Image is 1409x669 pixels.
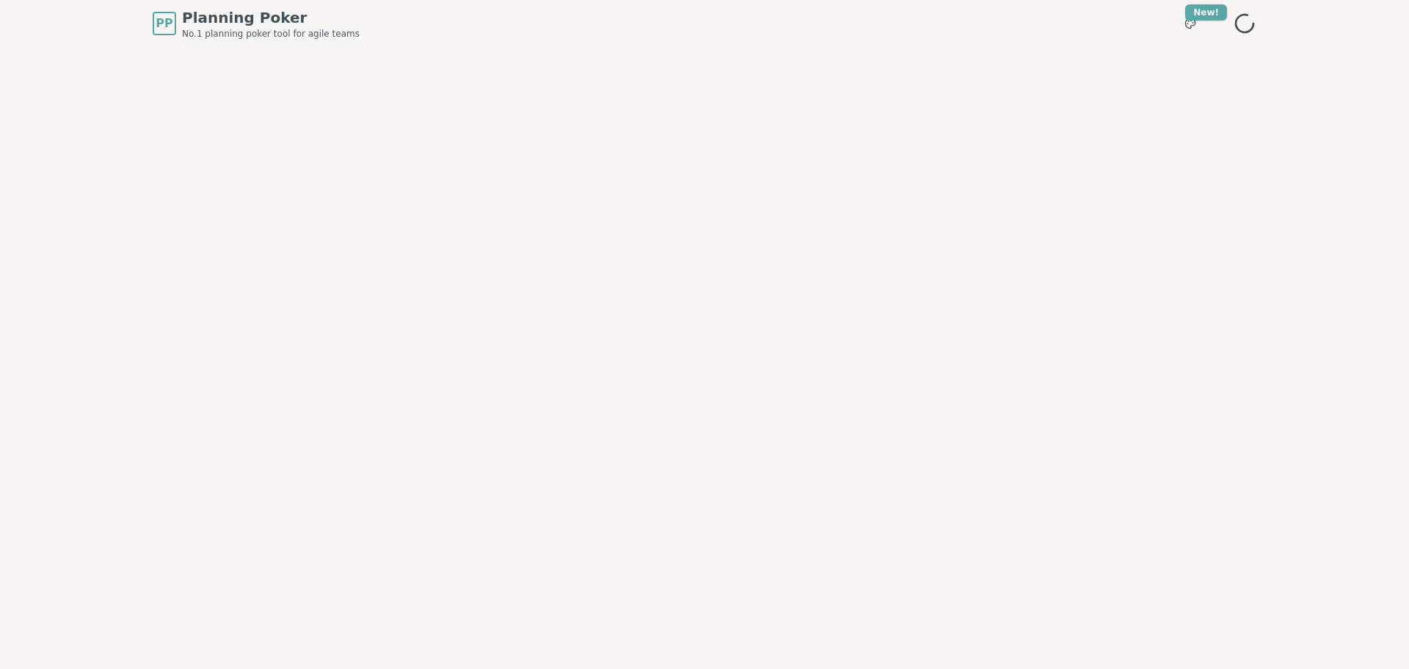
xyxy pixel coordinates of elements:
span: PP [156,15,172,32]
span: Planning Poker [182,7,360,28]
div: New! [1185,4,1227,21]
a: PPPlanning PokerNo.1 planning poker tool for agile teams [153,7,360,40]
span: No.1 planning poker tool for agile teams [182,28,360,40]
button: New! [1177,10,1204,37]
